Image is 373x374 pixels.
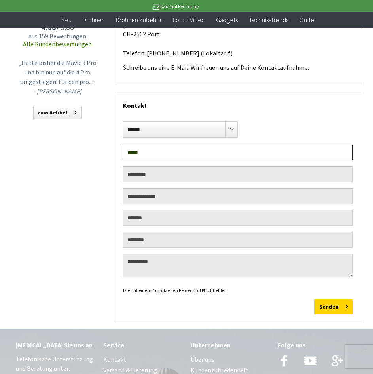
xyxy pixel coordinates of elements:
[61,16,72,24] span: Neu
[167,12,210,28] a: Foto + Video
[216,16,238,24] span: Gadgets
[123,286,353,295] div: Die mit einem * markierten Felder sind Pflichtfelder.
[56,12,77,28] a: Neu
[210,12,243,28] a: Gadgets
[123,63,353,72] p: Schreibe uns eine E-Mail. Wir freuen uns auf Deine Kontaktaufnahme.
[103,354,183,365] a: Kontakt
[123,1,353,58] p: trenderia gmbh c/o [DOMAIN_NAME] [STREET_ADDRESS] CH-2562 Port Telefon: [PHONE_NUMBER] (Lokaltarif)
[123,93,353,113] div: Kontakt
[243,12,294,28] a: Technik-Trends
[18,58,97,96] p: „Hatte bisher die Mavic 3 Pro und bin nun auf die 4 Pro umgestiegen. Für den pro...“ –
[33,106,82,119] a: zum Artikel
[77,12,110,28] a: Drohnen
[191,354,270,365] a: Über uns
[314,299,353,314] button: Senden
[278,340,357,350] div: Folge uns
[299,16,316,24] span: Outlet
[16,32,99,40] span: aus 159 Bewertungen
[37,87,81,95] em: [PERSON_NAME]
[103,340,183,350] div: Service
[23,40,92,48] a: Alle Kundenbewertungen
[191,340,270,350] div: Unternehmen
[294,12,322,28] a: Outlet
[173,16,205,24] span: Foto + Video
[110,12,167,28] a: Drohnen Zubehör
[16,340,95,350] div: [MEDICAL_DATA] Sie uns an
[249,16,288,24] span: Technik-Trends
[116,16,162,24] span: Drohnen Zubehör
[83,16,105,24] span: Drohnen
